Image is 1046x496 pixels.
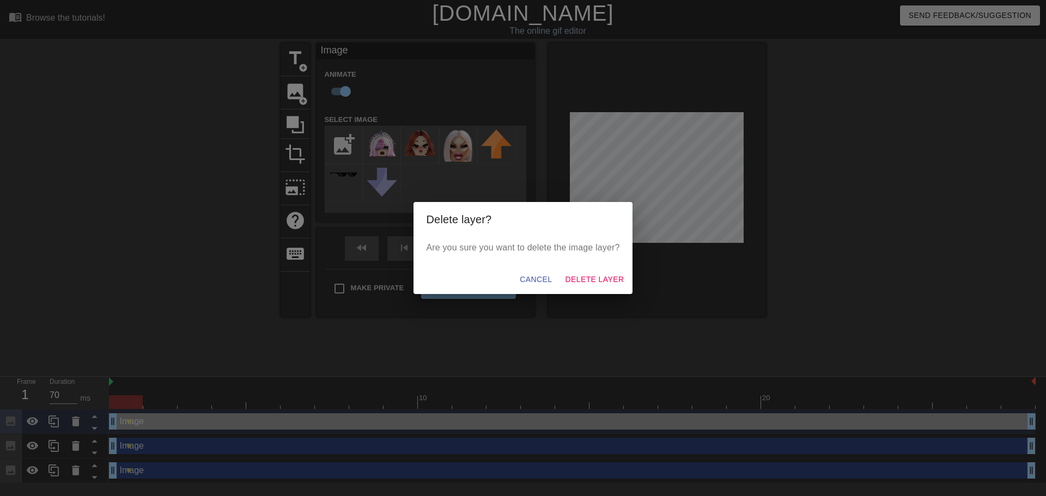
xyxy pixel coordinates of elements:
[561,270,628,290] button: Delete Layer
[520,273,552,286] span: Cancel
[427,211,620,228] h2: Delete layer?
[427,241,620,254] p: Are you sure you want to delete the image layer?
[515,270,556,290] button: Cancel
[565,273,624,286] span: Delete Layer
